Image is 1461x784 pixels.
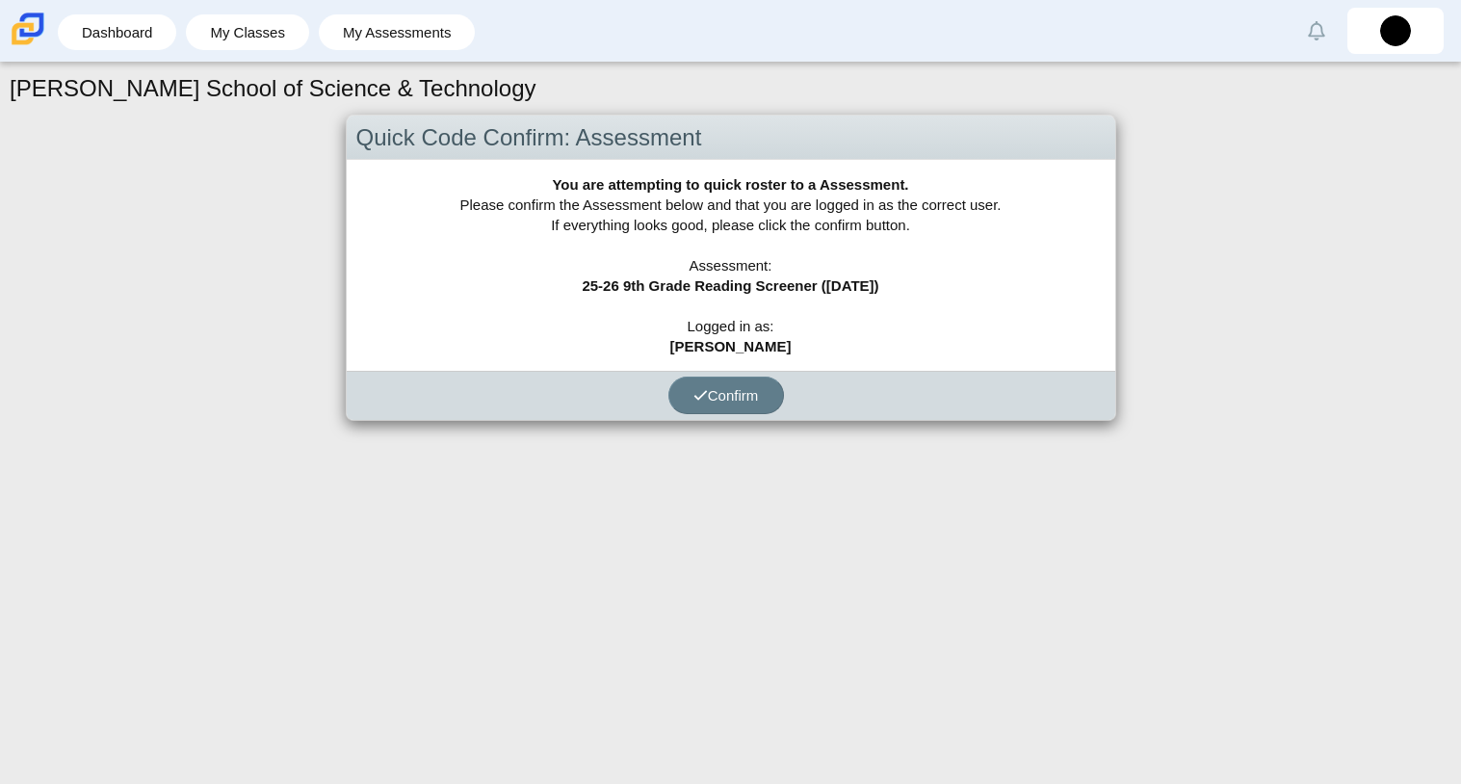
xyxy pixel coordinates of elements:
img: Carmen School of Science & Technology [8,9,48,49]
a: Carmen School of Science & Technology [8,36,48,52]
b: 25-26 9th Grade Reading Screener ([DATE]) [582,277,878,294]
div: Quick Code Confirm: Assessment [347,116,1115,161]
button: Confirm [668,377,784,414]
b: You are attempting to quick roster to a Assessment. [552,176,908,193]
img: shania.hendersonbr.GuyGxm [1380,15,1411,46]
b: [PERSON_NAME] [670,338,792,354]
a: My Classes [196,14,300,50]
h1: [PERSON_NAME] School of Science & Technology [10,72,536,105]
a: Alerts [1295,10,1338,52]
a: My Assessments [328,14,466,50]
a: shania.hendersonbr.GuyGxm [1347,8,1444,54]
a: Dashboard [67,14,167,50]
div: Please confirm the Assessment below and that you are logged in as the correct user. If everything... [347,160,1115,371]
span: Confirm [693,387,759,404]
